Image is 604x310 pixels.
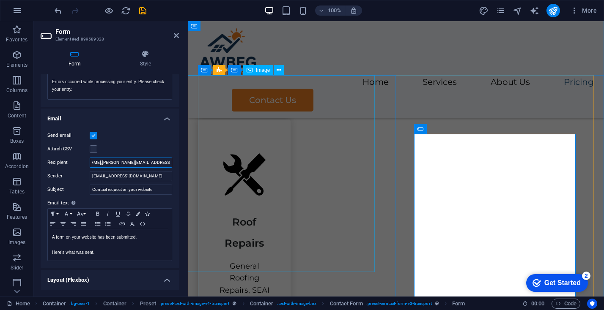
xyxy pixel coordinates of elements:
[7,4,69,22] div: Get Started 2 items remaining, 60% complete
[61,209,75,219] button: Font Family
[315,5,345,16] button: 100%
[103,209,113,219] button: Italic (⌘I)
[435,301,439,306] i: This element is a customizable preset
[496,5,506,16] button: pages
[570,6,597,15] span: More
[11,264,24,271] p: Slider
[47,185,90,195] label: Subject
[55,35,162,43] h3: Element #ed-899589328
[6,62,28,68] p: Elements
[567,4,600,17] button: More
[41,50,112,68] h4: Form
[479,6,489,16] i: Design (Ctrl+Alt+Y)
[113,209,123,219] button: Underline (⌘U)
[93,219,103,229] button: Unordered List
[587,299,597,309] button: Usercentrics
[233,301,236,306] i: This element is a customizable preset
[75,209,88,219] button: Font Size
[143,209,152,219] button: Icons
[47,171,90,181] label: Sender
[47,158,90,168] label: Recipient
[47,198,172,208] label: Email text
[90,158,172,168] input: Leave blank for customer address...
[52,249,167,256] p: Here's what was sent.
[479,5,489,16] button: design
[548,6,558,16] i: Publish
[121,6,131,16] i: Reload page
[58,219,68,229] button: Align Center
[9,188,25,195] p: Tables
[552,299,580,309] button: Code
[123,209,133,219] button: Strikethrough
[6,36,27,43] p: Favorites
[256,68,270,73] span: Image
[530,6,539,16] i: AI Writer
[522,299,545,309] h6: Session time
[55,28,179,35] h2: Form
[513,6,522,16] i: Navigator
[43,299,465,309] nav: breadcrumb
[5,163,29,170] p: Accordion
[53,6,63,16] i: Undo: Change recipient (Ctrl+Z)
[121,5,131,16] button: reload
[137,219,148,229] button: HTML
[496,6,505,16] i: Pages (Ctrl+Alt+S)
[127,219,137,229] button: Clear Formatting
[43,299,66,309] span: Click to select. Double-click to edit
[10,138,24,144] p: Boxes
[90,171,172,181] input: Leave blank for neutral address (noreply@sitehub.io)
[103,219,113,229] button: Ordered List
[6,87,27,94] p: Columns
[366,299,432,309] span: . preset-contact-form-v3-transport
[133,209,143,219] button: Colors
[48,219,58,229] button: Align Left
[63,2,71,10] div: 2
[188,21,604,296] iframe: To enrich screen reader interactions, please activate Accessibility in Grammarly extension settings
[25,9,61,17] div: Get Started
[330,299,363,309] span: Click to select. Double-click to edit
[138,6,148,16] i: Save (Ctrl+S)
[140,299,156,309] span: Click to select. Double-click to edit
[90,185,172,195] input: Email subject...
[8,239,26,246] p: Images
[93,209,103,219] button: Bold (⌘B)
[546,4,560,17] button: publish
[78,219,88,229] button: Align Justify
[513,5,523,16] button: navigator
[47,144,90,154] label: Attach CSV
[117,219,127,229] button: Insert Link
[68,219,78,229] button: Align Right
[277,299,317,309] span: . text-with-image-box
[537,300,538,307] span: :
[328,5,341,16] h6: 100%
[52,78,167,93] p: Errors occurred while processing your entry. Please check your entry.
[137,5,148,16] button: save
[250,299,274,309] span: Click to select. Double-click to edit
[7,214,27,220] p: Features
[530,5,540,16] button: text_generator
[8,112,26,119] p: Content
[41,270,179,285] h4: Layout (Flexbox)
[531,299,544,309] span: 00 00
[47,131,90,141] label: Send email
[555,299,577,309] span: Code
[48,209,61,219] button: Paragraph Format
[350,7,357,14] i: On resize automatically adjust zoom level to fit chosen device.
[41,109,179,124] h4: Email
[103,299,127,309] span: Click to select. Double-click to edit
[452,299,465,309] span: Click to select. Double-click to edit
[53,5,63,16] button: undo
[112,50,179,68] h4: Style
[69,299,90,309] span: . bg-user-1
[52,234,167,241] p: A form on your website has been submitted.
[159,299,229,309] span: . preset-text-with-image-v4-transport
[104,5,114,16] button: Click here to leave preview mode and continue editing
[7,299,30,309] a: Click to cancel selection. Double-click to open Pages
